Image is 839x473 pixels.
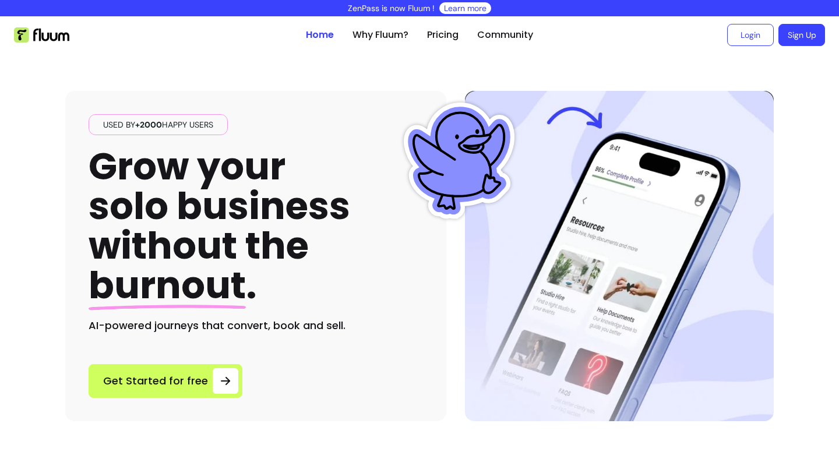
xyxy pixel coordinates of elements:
a: Sign Up [778,24,825,46]
p: ZenPass is now Fluum ! [348,2,435,14]
a: Home [306,28,334,42]
a: Community [477,28,533,42]
a: Get Started for free [89,364,242,398]
h2: AI-powered journeys that convert, book and sell. [89,317,423,334]
span: burnout [89,259,246,311]
span: +2000 [135,119,162,130]
a: Login [727,24,774,46]
img: Fluum Duck sticker [401,103,517,219]
img: Hero [465,91,774,421]
span: Get Started for free [103,373,208,389]
img: Fluum Logo [14,27,69,43]
a: Why Fluum? [352,28,408,42]
a: Pricing [427,28,459,42]
span: Used by happy users [98,119,218,130]
h1: Grow your solo business without the . [89,147,350,306]
a: Learn more [444,2,487,14]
